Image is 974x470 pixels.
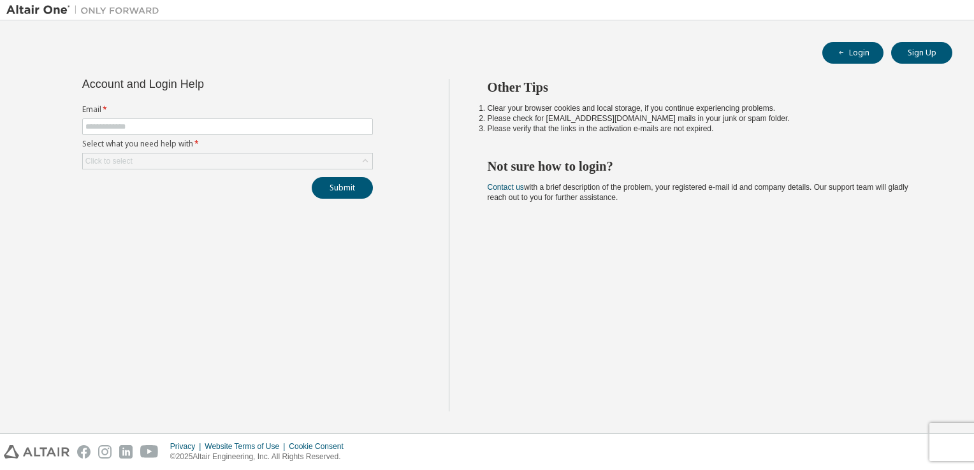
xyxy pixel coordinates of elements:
img: linkedin.svg [119,445,133,459]
li: Please verify that the links in the activation e-mails are not expired. [488,124,930,134]
img: Altair One [6,4,166,17]
button: Sign Up [891,42,952,64]
div: Privacy [170,441,205,452]
label: Select what you need help with [82,139,373,149]
span: with a brief description of the problem, your registered e-mail id and company details. Our suppo... [488,183,908,202]
div: Cookie Consent [289,441,351,452]
button: Submit [312,177,373,199]
a: Contact us [488,183,524,192]
img: instagram.svg [98,445,112,459]
label: Email [82,104,373,115]
button: Login [822,42,883,64]
div: Website Terms of Use [205,441,289,452]
p: © 2025 Altair Engineering, Inc. All Rights Reserved. [170,452,351,462]
h2: Not sure how to login? [488,158,930,174]
h2: Other Tips [488,79,930,96]
div: Click to select [85,156,133,166]
li: Clear your browser cookies and local storage, if you continue experiencing problems. [488,103,930,113]
li: Please check for [EMAIL_ADDRESS][DOMAIN_NAME] mails in your junk or spam folder. [488,113,930,124]
img: youtube.svg [140,445,159,459]
div: Account and Login Help [82,79,315,89]
div: Click to select [83,153,372,169]
img: altair_logo.svg [4,445,69,459]
img: facebook.svg [77,445,91,459]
